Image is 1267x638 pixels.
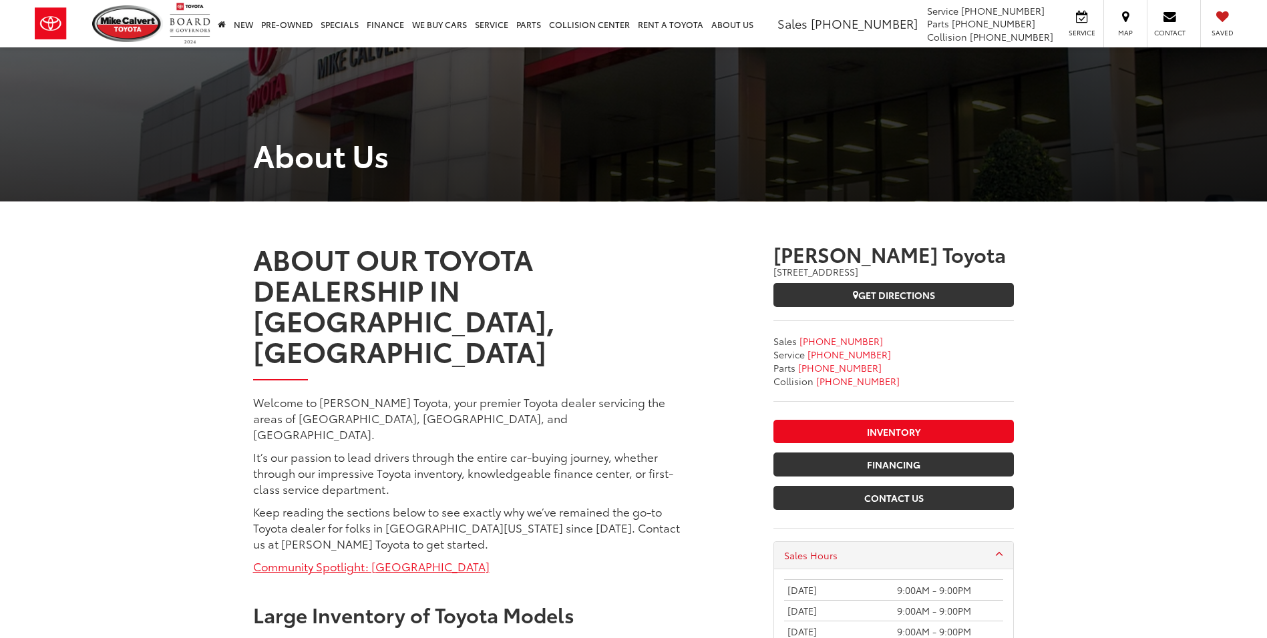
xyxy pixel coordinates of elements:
[798,361,882,374] a: <span class='callNowClass3'>713-561-5088</span>
[894,601,1003,621] td: 9:00AM - 9:00PM
[773,420,1014,444] a: Inventory
[970,30,1053,43] span: [PHONE_NUMBER]
[773,452,1014,476] a: Financing
[798,361,882,374] span: [PHONE_NUMBER]
[1154,28,1186,37] span: Contact
[243,137,1025,172] h1: About Us
[773,361,795,374] span: Parts
[816,374,900,388] a: <span class='callNowClass4'>713-558-8282</span>
[773,334,797,348] span: Sales
[253,503,689,551] p: Keep reading the sections below to see exactly why we’ve remained the go-to Toyota dealer for fol...
[927,4,958,17] span: Service
[927,30,967,43] span: Collision
[253,558,490,574] a: Community Spotlight: [GEOGRAPHIC_DATA]
[784,580,894,601] td: [DATE]
[961,4,1045,17] span: [PHONE_NUMBER]
[92,5,163,42] img: Mike Calvert Toyota
[894,580,1003,601] td: 9:00AM - 9:00PM
[253,603,689,625] h3: Large Inventory of Toyota Models
[253,448,689,497] p: It’s our passion to lead drivers through the entire car-buying journey, whether through our impre...
[816,374,900,388] span: [PHONE_NUMBER]
[253,394,689,442] p: Welcome to [PERSON_NAME] Toyota, your premier Toyota dealer servicing the areas of [GEOGRAPHIC_DA...
[807,348,891,361] span: [PHONE_NUMBER]
[777,15,807,32] span: Sales
[773,283,1014,307] a: Get Directions
[773,374,813,388] span: Collision
[773,243,1014,265] h3: [PERSON_NAME] Toyota
[807,348,891,361] a: <span class='callNowClass2'>346-577-8734</span>
[1208,28,1237,37] span: Saved
[253,243,689,366] h3: ABOUT OUR TOYOTA DEALERSHIP IN [GEOGRAPHIC_DATA], [GEOGRAPHIC_DATA]
[952,17,1035,30] span: [PHONE_NUMBER]
[773,486,1014,510] a: Contact Us
[784,601,894,621] td: [DATE]
[811,15,918,32] span: [PHONE_NUMBER]
[927,17,949,30] span: Parts
[799,334,883,348] a: <span class='callNowClass'>713-597-5313</span>
[799,334,883,348] span: [PHONE_NUMBER]
[784,549,1003,562] a: Sales Hours
[773,348,805,361] span: Service
[1067,28,1097,37] span: Service
[773,265,1014,278] address: [STREET_ADDRESS]
[1111,28,1140,37] span: Map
